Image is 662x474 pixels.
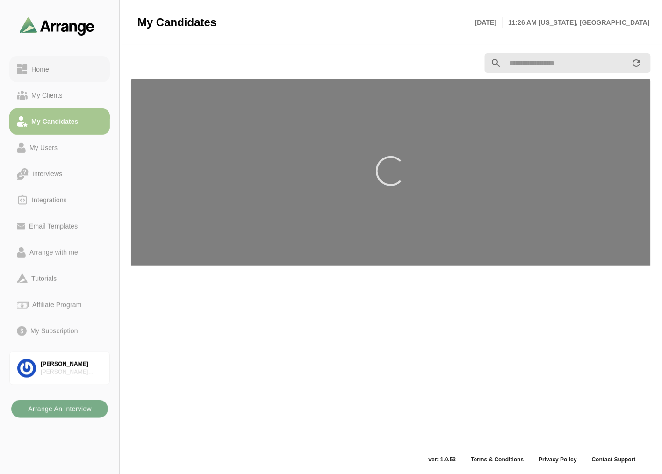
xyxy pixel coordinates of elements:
[463,456,531,463] a: Terms & Conditions
[28,194,71,206] div: Integrations
[26,247,82,258] div: Arrange with me
[28,400,92,418] b: Arrange An Interview
[41,368,102,376] div: [PERSON_NAME] Associates
[9,135,110,161] a: My Users
[29,168,66,180] div: Interviews
[41,360,102,368] div: [PERSON_NAME]
[9,292,110,318] a: Affiliate Program
[20,17,94,35] img: arrangeai-name-small-logo.4d2b8aee.svg
[9,56,110,82] a: Home
[9,266,110,292] a: Tutorials
[584,456,643,463] a: Contact Support
[9,161,110,187] a: Interviews
[9,352,110,385] a: [PERSON_NAME][PERSON_NAME] Associates
[27,325,82,337] div: My Subscription
[9,187,110,213] a: Integrations
[9,108,110,135] a: My Candidates
[503,17,650,28] p: 11:26 AM [US_STATE], [GEOGRAPHIC_DATA]
[9,318,110,344] a: My Subscription
[475,17,503,28] p: [DATE]
[11,400,108,418] button: Arrange An Interview
[26,142,61,153] div: My Users
[28,116,82,127] div: My Candidates
[25,221,81,232] div: Email Templates
[9,213,110,239] a: Email Templates
[9,239,110,266] a: Arrange with me
[28,64,53,75] div: Home
[137,15,216,29] span: My Candidates
[28,273,60,284] div: Tutorials
[28,90,66,101] div: My Clients
[532,456,584,463] a: Privacy Policy
[421,456,464,463] span: ver: 1.0.53
[29,299,85,310] div: Affiliate Program
[631,57,642,69] i: appended action
[9,82,110,108] a: My Clients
